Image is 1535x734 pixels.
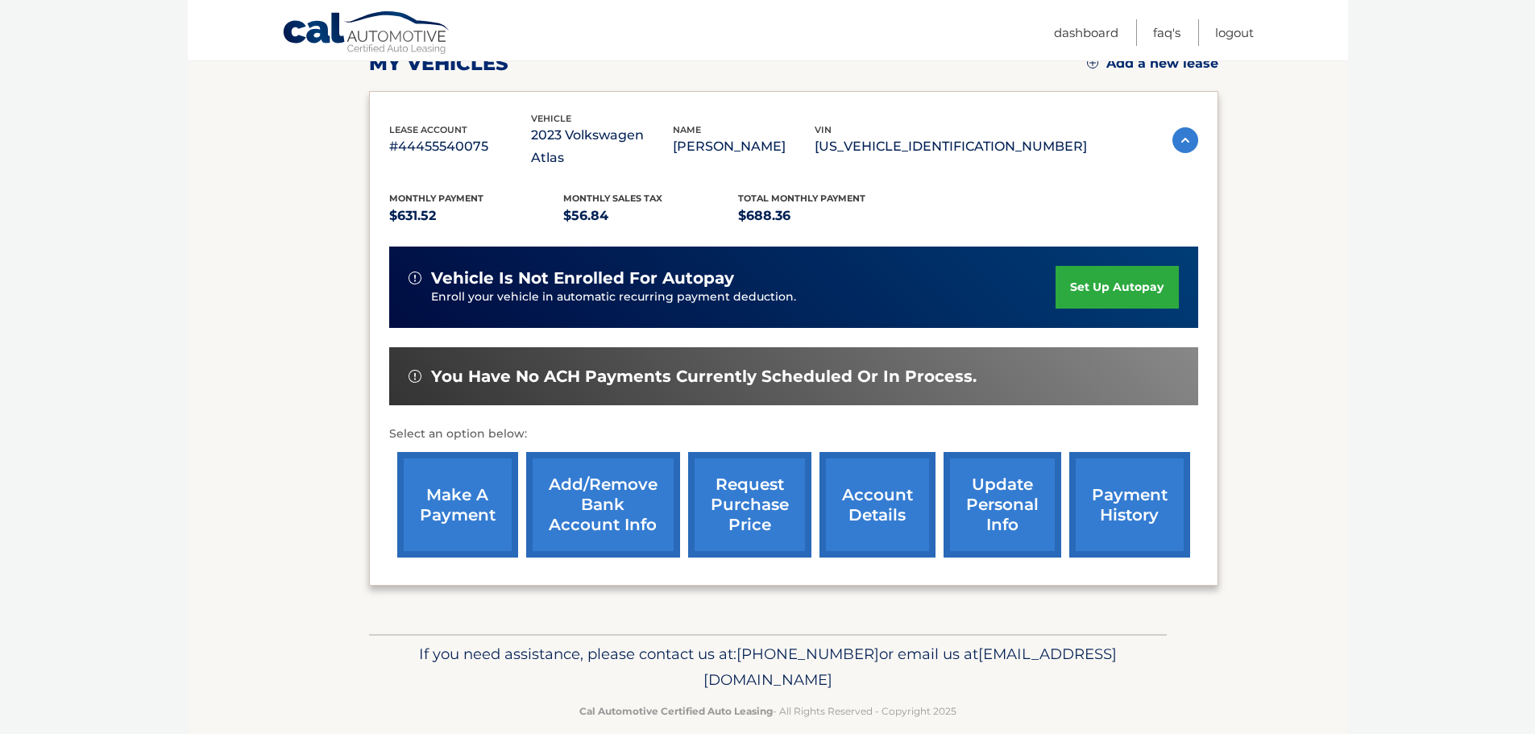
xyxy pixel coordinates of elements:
[282,10,451,57] a: Cal Automotive
[389,425,1198,444] p: Select an option below:
[431,288,1056,306] p: Enroll your vehicle in automatic recurring payment deduction.
[1215,19,1254,46] a: Logout
[673,135,815,158] p: [PERSON_NAME]
[369,52,508,76] h2: my vehicles
[1153,19,1180,46] a: FAQ's
[703,645,1117,689] span: [EMAIL_ADDRESS][DOMAIN_NAME]
[1172,127,1198,153] img: accordion-active.svg
[409,272,421,284] img: alert-white.svg
[1069,452,1190,558] a: payment history
[389,205,564,227] p: $631.52
[531,124,673,169] p: 2023 Volkswagen Atlas
[815,124,832,135] span: vin
[1087,56,1218,72] a: Add a new lease
[563,193,662,204] span: Monthly sales Tax
[526,452,680,558] a: Add/Remove bank account info
[738,205,913,227] p: $688.36
[563,205,738,227] p: $56.84
[1056,266,1178,309] a: set up autopay
[397,452,518,558] a: make a payment
[673,124,701,135] span: name
[409,370,421,383] img: alert-white.svg
[431,367,977,387] span: You have no ACH payments currently scheduled or in process.
[389,193,483,204] span: Monthly Payment
[944,452,1061,558] a: update personal info
[380,703,1156,719] p: - All Rights Reserved - Copyright 2025
[738,193,865,204] span: Total Monthly Payment
[389,124,467,135] span: lease account
[389,135,531,158] p: #44455540075
[688,452,811,558] a: request purchase price
[531,113,571,124] span: vehicle
[736,645,879,663] span: [PHONE_NUMBER]
[431,268,734,288] span: vehicle is not enrolled for autopay
[819,452,936,558] a: account details
[815,135,1087,158] p: [US_VEHICLE_IDENTIFICATION_NUMBER]
[380,641,1156,693] p: If you need assistance, please contact us at: or email us at
[1054,19,1118,46] a: Dashboard
[1087,57,1098,68] img: add.svg
[579,705,773,717] strong: Cal Automotive Certified Auto Leasing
